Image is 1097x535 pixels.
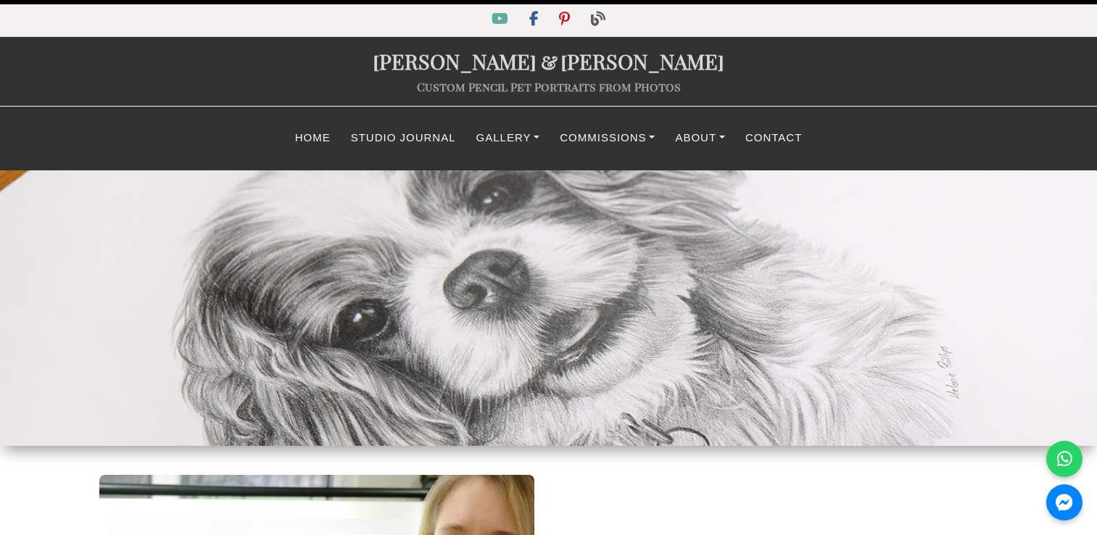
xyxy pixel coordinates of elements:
span: & [537,47,560,75]
a: Custom Pencil Pet Portraits from Photos [417,79,681,94]
a: YouTube [483,14,520,26]
a: Facebook [521,14,550,26]
a: [PERSON_NAME]&[PERSON_NAME] [373,47,724,75]
a: WhatsApp [1046,441,1082,477]
a: About [665,124,735,152]
a: Gallery [466,124,550,152]
a: Home [285,124,341,152]
a: Commissions [550,124,665,152]
a: Studio Journal [341,124,466,152]
a: Pinterest [550,14,581,26]
a: Messenger [1046,484,1082,521]
a: Blog [582,14,614,26]
a: Contact [735,124,812,152]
